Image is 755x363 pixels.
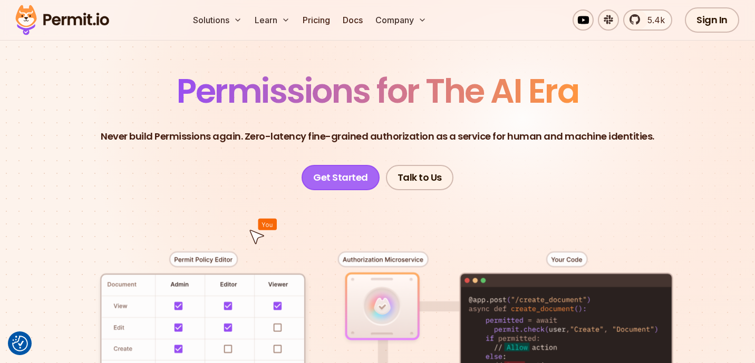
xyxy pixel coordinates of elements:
[338,9,367,31] a: Docs
[298,9,334,31] a: Pricing
[12,336,28,351] img: Revisit consent button
[189,9,246,31] button: Solutions
[11,2,114,38] img: Permit logo
[302,165,380,190] a: Get Started
[177,67,578,114] span: Permissions for The AI Era
[101,129,654,144] p: Never build Permissions again. Zero-latency fine-grained authorization as a service for human and...
[371,9,431,31] button: Company
[623,9,672,31] a: 5.4k
[12,336,28,351] button: Consent Preferences
[386,165,453,190] a: Talk to Us
[685,7,739,33] a: Sign In
[641,14,665,26] span: 5.4k
[250,9,294,31] button: Learn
